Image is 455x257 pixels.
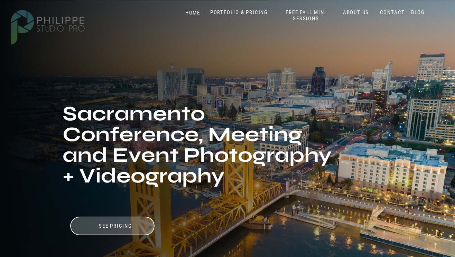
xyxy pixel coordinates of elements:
a: CONTACT [378,9,407,16]
a: See pricing [81,223,150,229]
a: FREE FALL MINI SESSIONS [277,9,335,22]
a: HOME [178,10,207,16]
a: ABOUT US [341,9,371,16]
h1: Sacramento Conference, Meeting and Event Photography + Videography [63,103,334,208]
a: PORTFOLIO & PRICING [207,9,271,16]
a: BLOG [409,9,427,16]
